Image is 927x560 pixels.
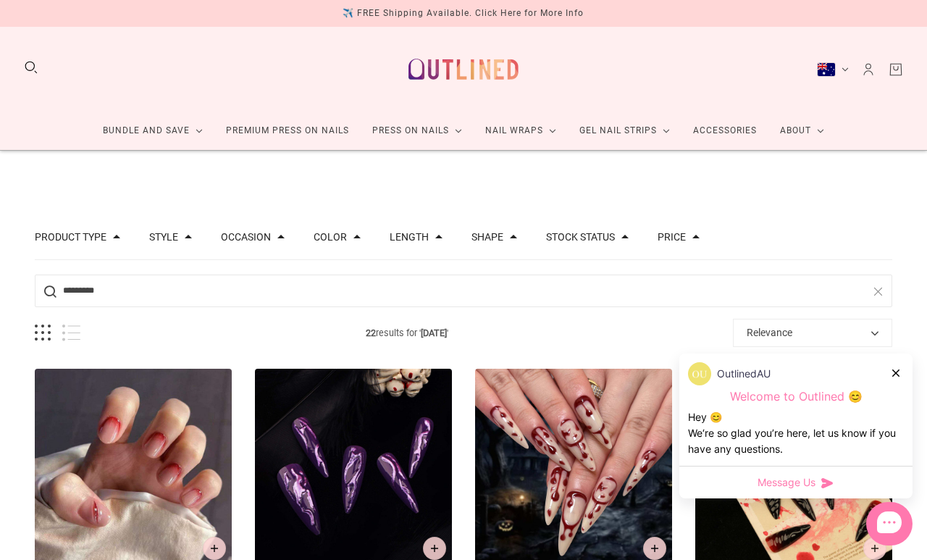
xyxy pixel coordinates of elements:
p: Welcome to Outlined 😊 [688,389,904,404]
a: Accessories [681,112,768,150]
a: About [768,112,836,150]
button: Add to cart [203,537,226,560]
a: Premium Press On Nails [214,112,361,150]
a: Bundle and Save [91,112,214,150]
img: data:image/png;base64,iVBORw0KGgoAAAANSUhEUgAAACQAAAAkCAYAAADhAJiYAAAAAXNSR0IArs4c6QAAAERlWElmTU0... [688,362,711,385]
button: Filter by Product type [35,232,106,242]
button: Grid view [35,325,51,341]
button: Filter by Shape [471,232,503,242]
button: Search [23,59,39,75]
button: Add to cart [643,537,666,560]
a: Cart [888,62,904,78]
button: Filter by Color [314,232,347,242]
a: Outlined [400,38,527,100]
a: Gel Nail Strips [568,112,681,150]
span: Message Us [758,475,815,490]
button: List view [62,325,80,341]
a: Press On Nails [361,112,474,150]
div: Hey 😊 We‘re so glad you’re here, let us know if you have any questions. [688,409,904,457]
b: [DATE] [421,327,447,338]
button: Add to cart [423,537,446,560]
b: 22 [366,327,376,338]
p: OutlinedAU [717,366,771,382]
button: Filter by Style [149,232,178,242]
a: Account [860,62,876,78]
a: Nail Wraps [474,112,568,150]
div: ✈️ FREE Shipping Available. Click Here for More Info [343,6,584,21]
button: Filter by Length [390,232,429,242]
button: Add to cart [863,537,886,560]
button: Relevance [733,319,892,347]
button: Australia [817,62,849,77]
button: Filter by Price [658,232,686,242]
button: Filter by Stock status [546,232,615,242]
span: results for ' ' [80,325,733,340]
button: Filter by Occasion [221,232,271,242]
